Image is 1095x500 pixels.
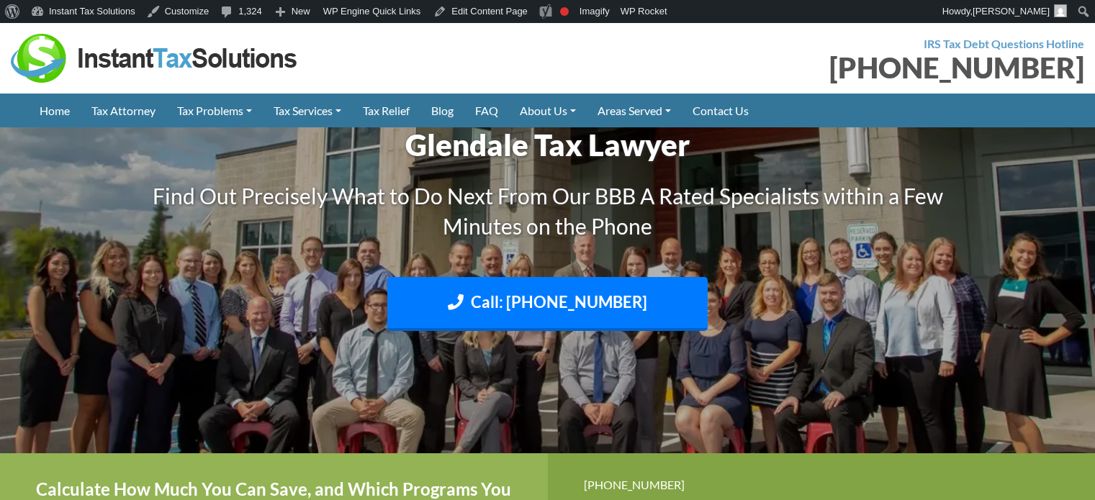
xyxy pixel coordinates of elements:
[148,181,947,241] h3: Find Out Precisely What to Do Next From Our BBB A Rated Specialists within a Few Minutes on the P...
[387,277,708,331] a: Call: [PHONE_NUMBER]
[973,6,1050,17] span: [PERSON_NAME]
[263,94,352,127] a: Tax Services
[584,475,1060,494] div: [PHONE_NUMBER]
[11,50,299,63] a: Instant Tax Solutions Logo
[587,94,682,127] a: Areas Served
[352,94,420,127] a: Tax Relief
[464,94,509,127] a: FAQ
[682,94,760,127] a: Contact Us
[166,94,263,127] a: Tax Problems
[509,94,587,127] a: About Us
[560,7,569,16] div: Focus keyphrase not set
[11,34,299,83] img: Instant Tax Solutions Logo
[29,94,81,127] a: Home
[924,37,1084,50] strong: IRS Tax Debt Questions Hotline
[81,94,166,127] a: Tax Attorney
[420,94,464,127] a: Blog
[148,124,947,166] h1: Glendale Tax Lawyer
[559,53,1085,82] div: [PHONE_NUMBER]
